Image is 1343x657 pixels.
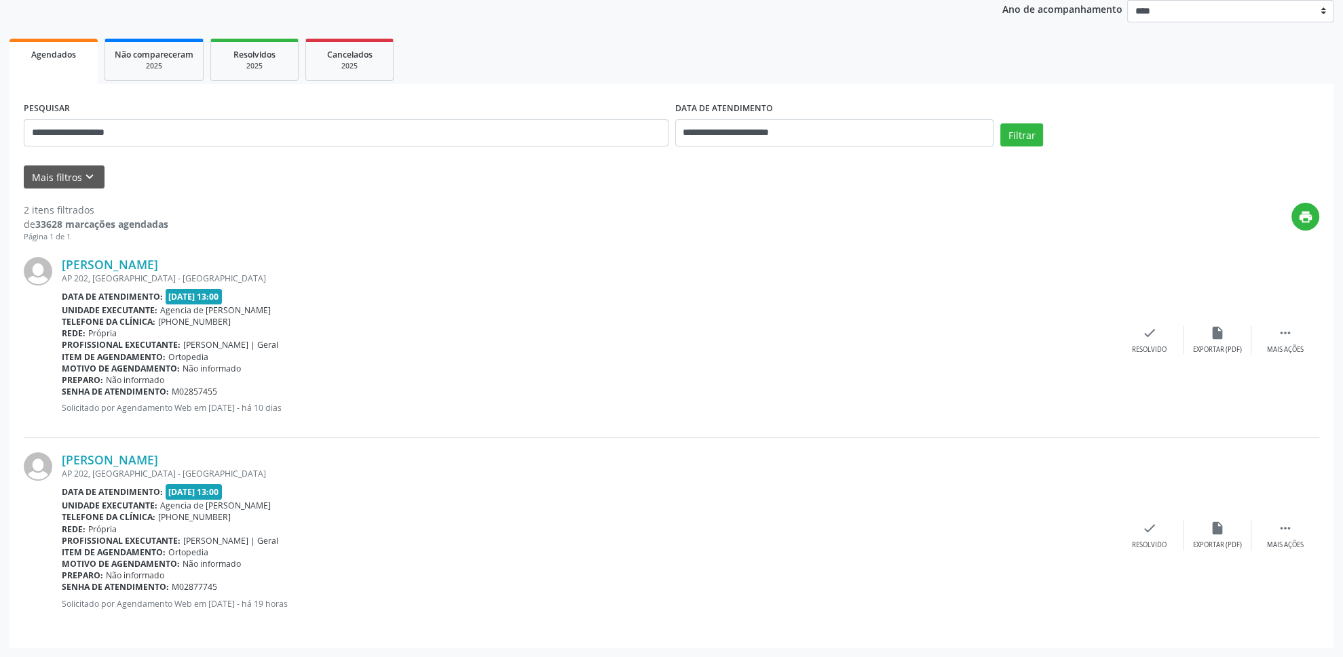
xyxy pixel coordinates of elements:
[183,339,278,351] span: [PERSON_NAME] | Geral
[62,452,158,467] a: [PERSON_NAME]
[172,386,217,397] span: M02857455
[106,374,164,386] span: Não informado
[1142,325,1157,340] i: check
[115,61,193,71] div: 2025
[62,327,86,339] b: Rede:
[62,363,180,374] b: Motivo de agendamento:
[62,486,163,498] b: Data de atendimento:
[183,558,241,570] span: Não informado
[160,500,271,511] span: Agencia de [PERSON_NAME]
[166,289,223,304] span: [DATE] 13:00
[316,61,383,71] div: 2025
[1210,521,1225,536] i: insert_drive_file
[62,257,158,272] a: [PERSON_NAME]
[62,523,86,535] b: Rede:
[24,217,168,231] div: de
[82,170,97,184] i: keyboard_arrow_down
[88,523,117,535] span: Própria
[106,570,164,581] span: Não informado
[172,581,217,593] span: M02877745
[1000,123,1043,146] button: Filtrar
[1291,203,1319,231] button: print
[168,546,208,558] span: Ortopedia
[62,351,166,363] b: Item de agendamento:
[1267,345,1304,355] div: Mais ações
[158,316,231,327] span: [PHONE_NUMBER]
[233,49,276,60] span: Resolvidos
[168,351,208,363] span: Ortopedia
[62,598,1116,610] p: Solicitado por Agendamento Web em [DATE] - há 19 horas
[35,218,168,231] strong: 33628 marcações agendadas
[62,339,181,351] b: Profissional executante:
[24,98,70,119] label: PESQUISAR
[675,98,773,119] label: DATA DE ATENDIMENTO
[31,49,76,60] span: Agendados
[62,468,1116,479] div: AP 202, [GEOGRAPHIC_DATA] - [GEOGRAPHIC_DATA]
[24,257,52,285] img: img
[183,363,241,374] span: Não informado
[115,49,193,60] span: Não compareceram
[62,546,166,558] b: Item de agendamento:
[1298,210,1313,224] i: print
[1278,521,1293,536] i: 
[1142,521,1157,536] i: check
[158,511,231,523] span: [PHONE_NUMBER]
[62,291,163,302] b: Data de atendimento:
[62,500,157,511] b: Unidade executante:
[62,511,155,523] b: Telefone da clínica:
[1278,325,1293,340] i: 
[1193,345,1242,355] div: Exportar (PDF)
[166,484,223,500] span: [DATE] 13:00
[62,316,155,327] b: Telefone da clínica:
[62,535,181,546] b: Profissional executante:
[62,386,169,397] b: Senha de atendimento:
[62,581,169,593] b: Senha de atendimento:
[1132,345,1167,355] div: Resolvido
[183,535,278,546] span: [PERSON_NAME] | Geral
[62,374,103,386] b: Preparo:
[160,304,271,316] span: Agencia de [PERSON_NAME]
[1267,540,1304,550] div: Mais ações
[24,203,168,217] div: 2 itens filtrados
[62,402,1116,414] p: Solicitado por Agendamento Web em [DATE] - há 10 dias
[1210,325,1225,340] i: insert_drive_file
[24,231,168,243] div: Página 1 de 1
[1132,540,1167,550] div: Resolvido
[221,61,288,71] div: 2025
[62,304,157,316] b: Unidade executante:
[62,273,1116,284] div: AP 202, [GEOGRAPHIC_DATA] - [GEOGRAPHIC_DATA]
[62,558,180,570] b: Motivo de agendamento:
[1193,540,1242,550] div: Exportar (PDF)
[327,49,373,60] span: Cancelados
[24,165,105,189] button: Mais filtroskeyboard_arrow_down
[24,452,52,481] img: img
[62,570,103,581] b: Preparo:
[88,327,117,339] span: Própria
